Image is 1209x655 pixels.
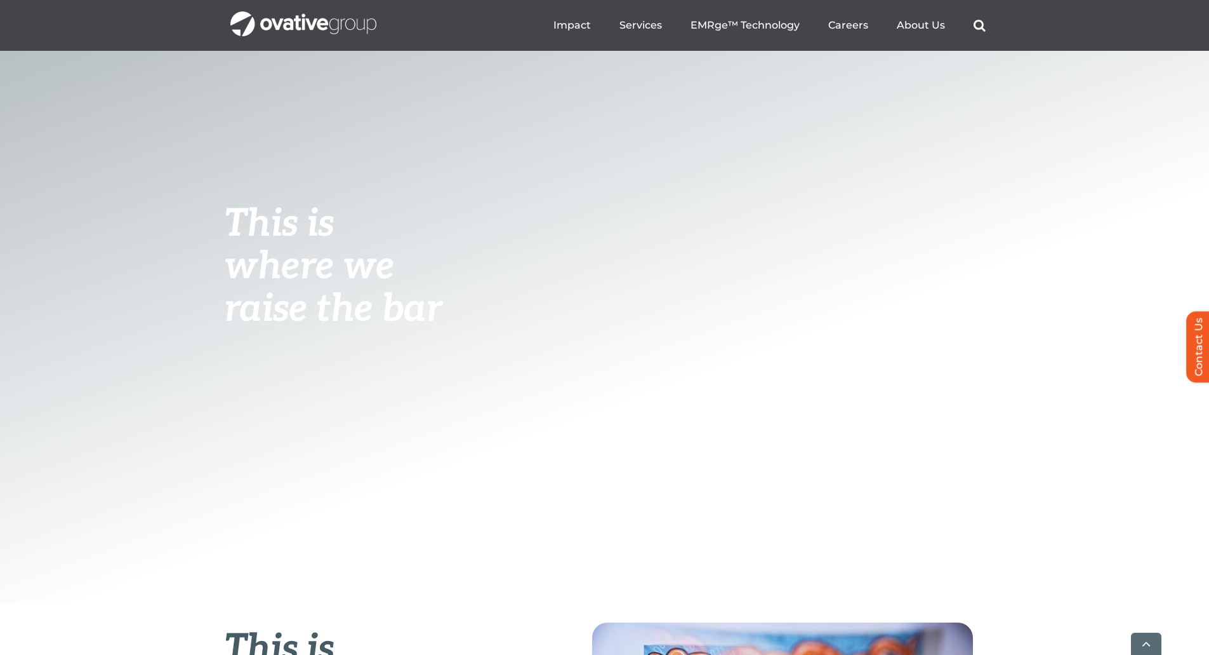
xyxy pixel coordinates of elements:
a: Search [974,19,986,32]
a: About Us [897,19,945,32]
a: OG_Full_horizontal_WHT [230,10,376,22]
nav: Menu [553,5,986,46]
span: where we raise the bar [224,244,442,332]
span: This is [224,201,334,247]
a: Impact [553,19,591,32]
a: Careers [828,19,868,32]
a: EMRge™ Technology [690,19,800,32]
a: Services [619,19,662,32]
